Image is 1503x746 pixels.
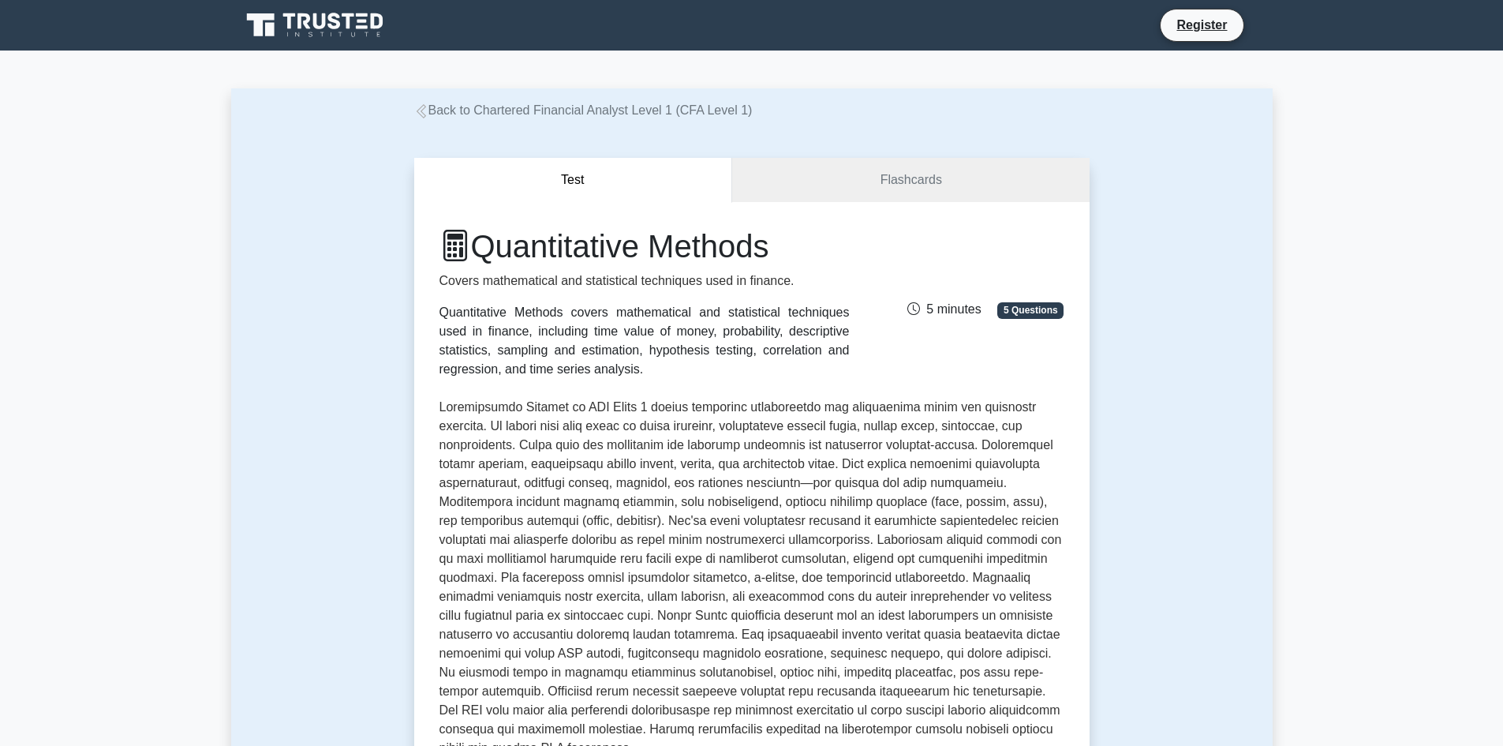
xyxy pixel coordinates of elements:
[439,227,850,265] h1: Quantitative Methods
[439,272,850,291] p: Covers mathematical and statistical techniques used in finance.
[997,302,1064,318] span: 5 Questions
[439,303,850,379] div: Quantitative Methods covers mathematical and statistical techniques used in finance, including ti...
[414,103,753,117] a: Back to Chartered Financial Analyst Level 1 (CFA Level 1)
[732,158,1089,203] a: Flashcards
[1167,15,1236,35] a: Register
[414,158,733,203] button: Test
[907,302,981,316] span: 5 minutes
